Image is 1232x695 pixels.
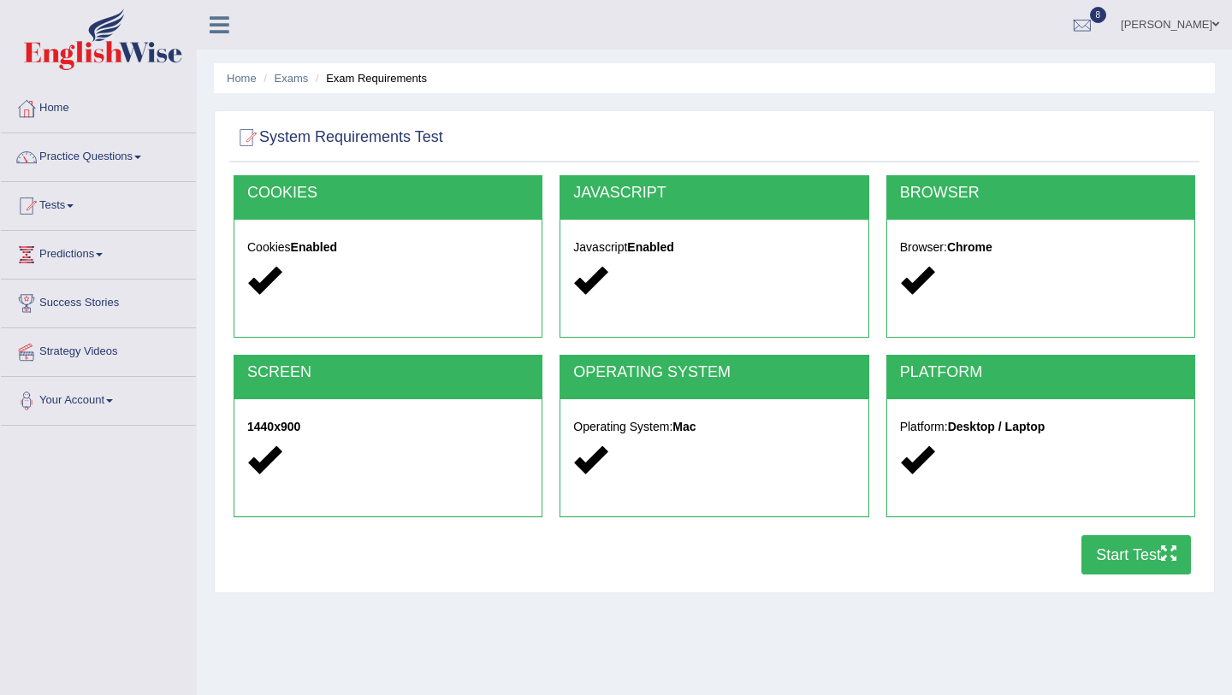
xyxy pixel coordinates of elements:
[627,240,673,254] strong: Enabled
[1,231,196,274] a: Predictions
[1,182,196,225] a: Tests
[247,185,529,202] h2: COOKIES
[234,125,443,150] h2: System Requirements Test
[311,70,427,86] li: Exam Requirements
[948,420,1045,433] strong: Desktop / Laptop
[291,240,337,254] strong: Enabled
[672,420,696,433] strong: Mac
[900,364,1182,381] h2: PLATFORM
[573,364,855,381] h2: OPERATING SYSTEM
[247,241,529,254] h5: Cookies
[1081,535,1191,574] button: Start Test
[275,72,309,85] a: Exams
[1090,7,1107,23] span: 8
[1,133,196,176] a: Practice Questions
[1,280,196,322] a: Success Stories
[247,420,300,433] strong: 1440x900
[1,328,196,371] a: Strategy Videos
[900,421,1182,433] h5: Platform:
[900,185,1182,202] h2: BROWSER
[1,85,196,127] a: Home
[947,240,992,254] strong: Chrome
[1,377,196,420] a: Your Account
[573,241,855,254] h5: Javascript
[573,185,855,202] h2: JAVASCRIPT
[573,421,855,433] h5: Operating System:
[900,241,1182,254] h5: Browser:
[247,364,529,381] h2: SCREEN
[227,72,257,85] a: Home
